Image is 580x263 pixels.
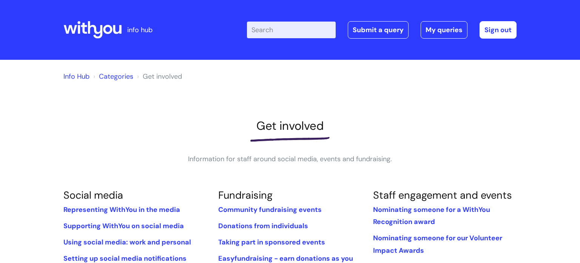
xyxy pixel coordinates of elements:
[63,238,191,247] a: Using social media: work and personal
[480,21,517,39] a: Sign out
[247,22,336,38] input: Search
[135,70,182,82] li: Get involved
[177,153,403,165] p: Information for staff around social media, events and fundraising.
[373,188,512,202] a: Staff engagement and events
[91,70,133,82] li: Solution home
[63,188,123,202] a: Social media
[218,221,308,230] a: Donations from individuals
[99,72,133,81] a: Categories
[63,119,517,133] h1: Get involved
[373,205,490,226] a: Nominating someone for a WithYou Recognition award
[63,221,184,230] a: Supporting WithYou on social media
[63,205,180,214] a: Representing WithYou in the media
[421,21,467,39] a: My queries
[348,21,409,39] a: Submit a query
[247,21,517,39] div: | -
[218,205,322,214] a: Community fundraising events
[127,24,153,36] p: info hub
[373,233,502,255] a: Nominating someone for our Volunteer Impact Awards
[63,72,89,81] a: Info Hub
[218,238,325,247] a: Taking part in sponsored events
[218,188,273,202] a: Fundraising
[63,254,187,263] a: Setting up social media notifications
